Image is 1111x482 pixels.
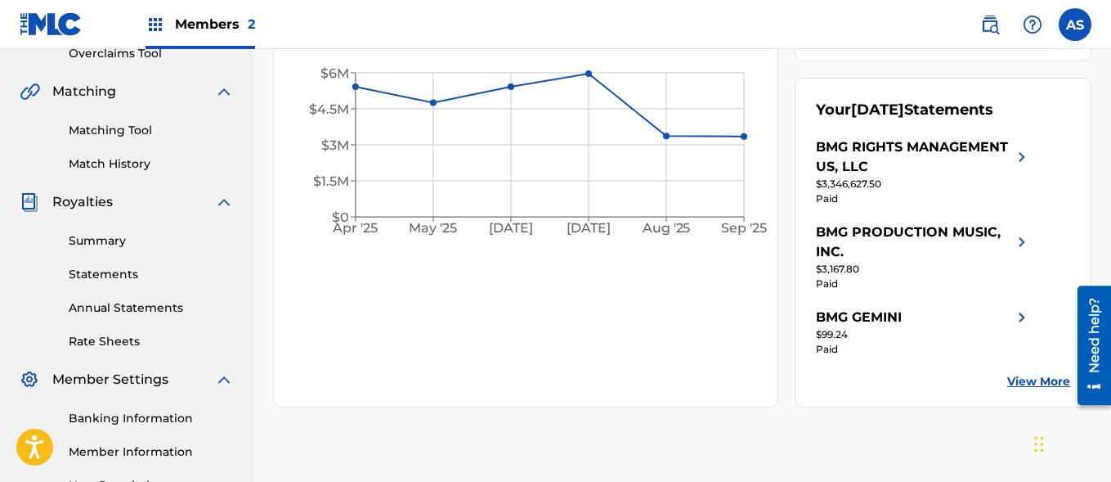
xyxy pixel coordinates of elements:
[69,232,234,250] a: Summary
[974,8,1006,41] a: Public Search
[69,45,234,62] a: Overclaims Tool
[52,370,168,390] span: Member Settings
[332,209,349,225] tspan: $0
[1065,280,1111,412] iframe: Resource Center
[722,221,768,236] tspan: Sep '25
[248,16,255,32] span: 2
[816,99,993,121] div: Your Statements
[20,12,83,36] img: MLC Logo
[816,342,1032,357] div: Paid
[851,101,904,119] span: [DATE]
[816,308,902,327] div: BMG GEMINI
[816,262,1032,277] div: $3,167.80
[69,122,234,139] a: Matching Tool
[52,82,116,101] span: Matching
[567,221,611,236] tspan: [DATE]
[146,15,165,34] img: Top Rightsholders
[489,221,533,236] tspan: [DATE]
[333,221,379,236] tspan: Apr '25
[1034,420,1044,469] div: Drag
[309,101,349,117] tspan: $4.5M
[214,82,234,101] img: expand
[816,277,1032,291] div: Paid
[642,221,691,236] tspan: Aug '25
[69,300,234,317] a: Annual Statements
[214,370,234,390] img: expand
[69,266,234,283] a: Statements
[816,327,1032,342] div: $99.24
[214,192,234,212] img: expand
[816,223,1032,291] a: BMG PRODUCTION MUSIC, INC.right chevron icon$3,167.80Paid
[175,15,255,34] span: Members
[52,192,113,212] span: Royalties
[69,333,234,350] a: Rate Sheets
[410,221,458,236] tspan: May '25
[1012,223,1032,262] img: right chevron icon
[320,65,349,81] tspan: $6M
[20,82,40,101] img: Matching
[816,223,1012,262] div: BMG PRODUCTION MUSIC, INC.
[1007,373,1070,390] a: View More
[313,173,349,189] tspan: $1.5M
[1016,8,1049,41] div: Help
[1029,403,1111,482] iframe: Chat Widget
[1012,137,1032,177] img: right chevron icon
[69,410,234,427] a: Banking Information
[20,370,39,390] img: Member Settings
[69,155,234,173] a: Match History
[980,15,1000,34] img: search
[1023,15,1042,34] img: help
[816,177,1032,191] div: $3,346,627.50
[816,137,1032,206] a: BMG RIGHTS MANAGEMENT US, LLCright chevron icon$3,346,627.50Paid
[69,444,234,461] a: Member Information
[321,137,349,153] tspan: $3M
[1059,8,1091,41] div: User Menu
[816,191,1032,206] div: Paid
[816,137,1012,177] div: BMG RIGHTS MANAGEMENT US, LLC
[1012,308,1032,327] img: right chevron icon
[20,192,39,212] img: Royalties
[816,308,1032,357] a: BMG GEMINIright chevron icon$99.24Paid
